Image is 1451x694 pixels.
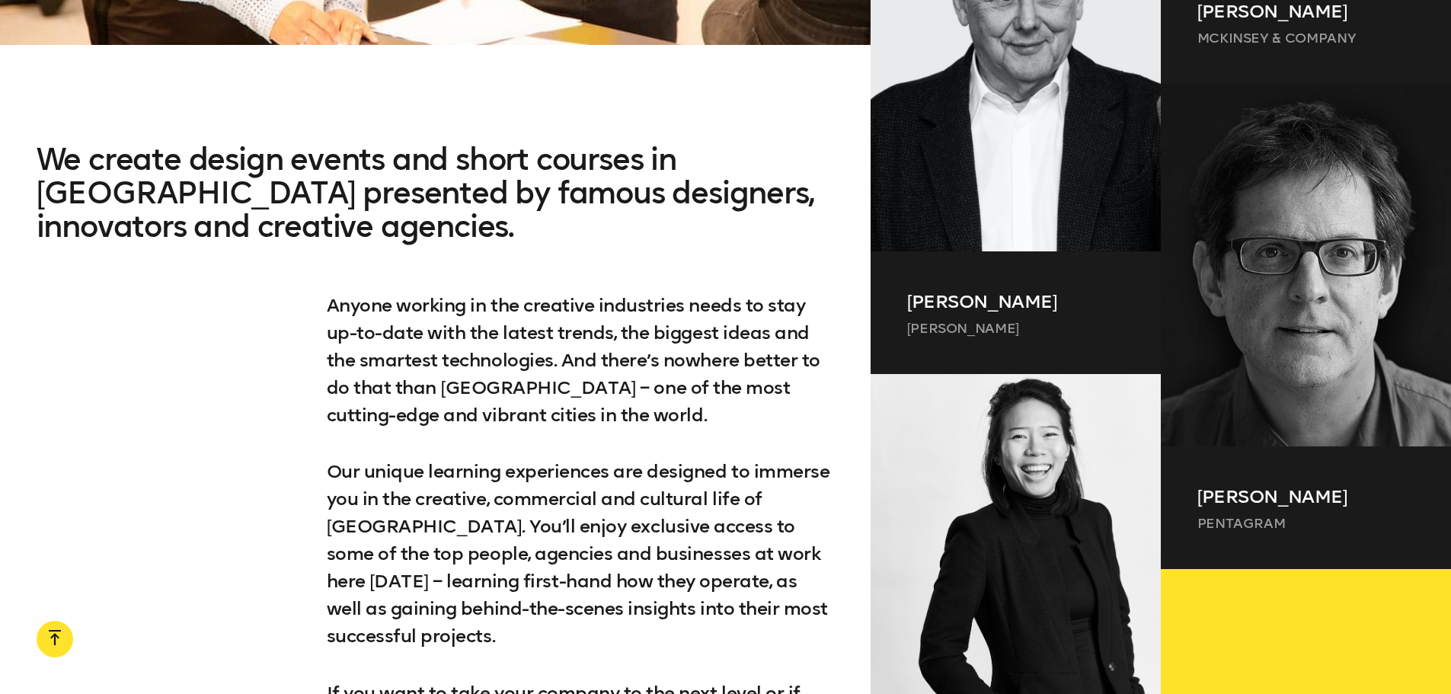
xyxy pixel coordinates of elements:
h2: We create design events and short courses in [GEOGRAPHIC_DATA] presented by famous designers, inn... [37,142,835,292]
p: [PERSON_NAME] [907,288,1125,315]
p: Pentagram [1197,514,1415,532]
p: McKinsey & Company [1197,29,1415,47]
p: Our unique learning experiences are designed to immerse you in the creative, commercial and cultu... [327,458,835,650]
p: [PERSON_NAME] [1197,483,1415,510]
p: [PERSON_NAME] [907,319,1125,337]
p: Anyone working in the creative industries needs to stay up-­to-­date with the latest trends, the ... [327,292,835,429]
